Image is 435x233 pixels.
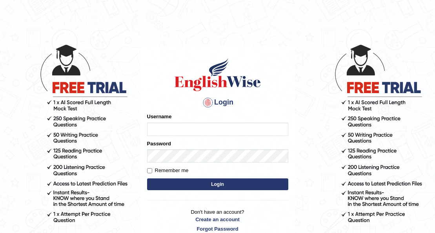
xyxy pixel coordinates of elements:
a: Forgot Password [147,225,288,233]
label: Username [147,113,172,120]
p: Don't have an account? [147,208,288,233]
img: Logo of English Wise sign in for intelligent practice with AI [173,57,262,92]
input: Remember me [147,168,152,173]
label: Remember me [147,167,189,174]
a: Create an account [147,216,288,223]
button: Login [147,178,288,190]
h4: Login [147,96,288,109]
label: Password [147,140,171,147]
